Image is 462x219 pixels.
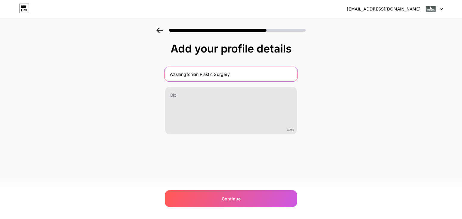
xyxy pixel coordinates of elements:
div: [EMAIL_ADDRESS][DOMAIN_NAME] [347,6,420,12]
img: plasticsurgery1 [425,3,436,15]
input: Your name [165,67,297,81]
span: 0/255 [287,128,294,132]
div: Add your profile details [168,43,294,55]
span: Continue [222,196,241,202]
